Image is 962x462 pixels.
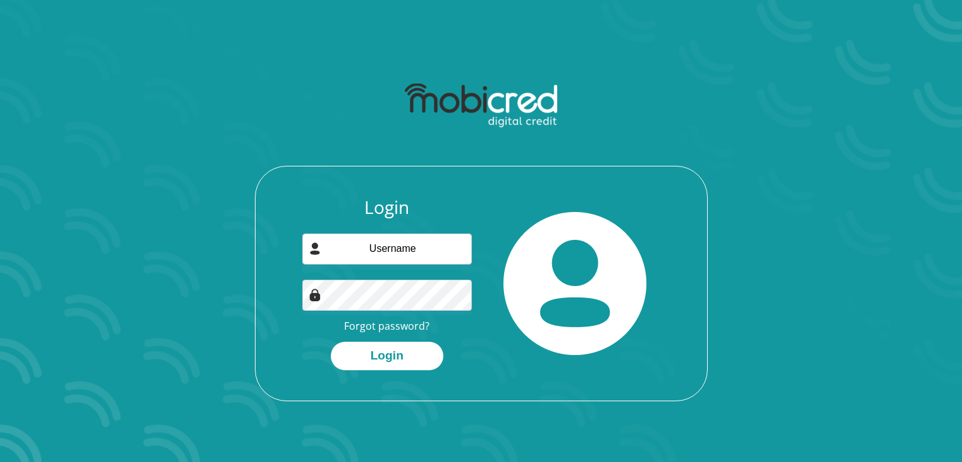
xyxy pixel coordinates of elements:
[309,289,321,301] img: Image
[309,242,321,255] img: user-icon image
[344,319,429,333] a: Forgot password?
[405,84,557,128] img: mobicred logo
[331,342,443,370] button: Login
[302,197,472,218] h3: Login
[302,234,472,265] input: Username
